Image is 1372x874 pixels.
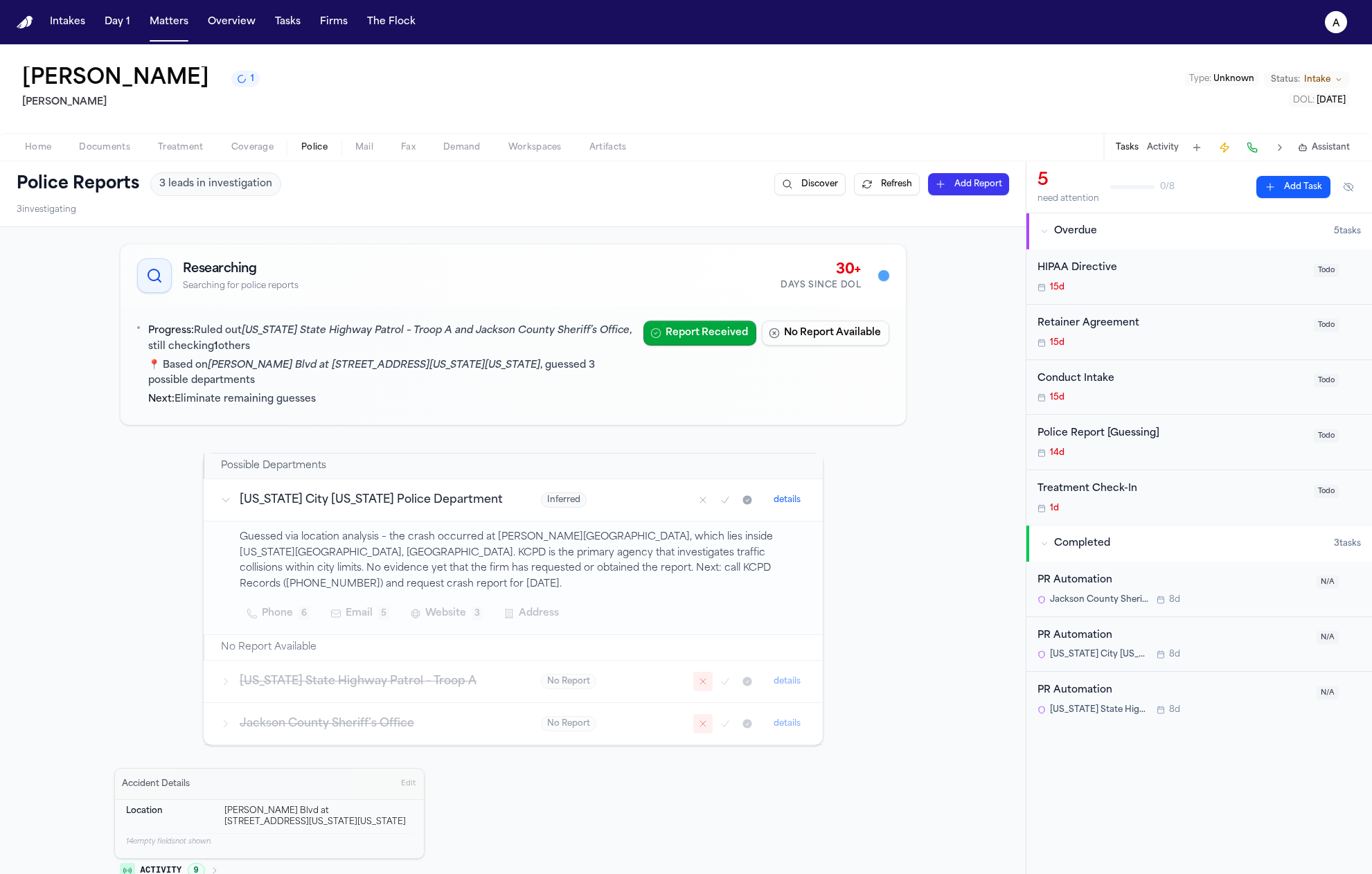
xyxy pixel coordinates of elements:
span: Todo [1314,485,1339,498]
span: N/A [1317,576,1339,589]
button: Tasks [1116,142,1139,153]
button: Mark as no report [693,490,713,510]
span: 8d [1169,704,1180,715]
p: Eliminate remaining guesses [148,392,632,408]
span: 3 investigating [17,204,76,215]
button: Edit matter name [22,66,209,91]
button: Assistant [1298,142,1350,153]
a: Intakes [44,10,91,35]
div: [PERSON_NAME] Blvd at [STREET_ADDRESS][US_STATE][US_STATE] [224,805,413,828]
h3: Jackson County Sheriff’s Office [240,715,508,732]
button: details [768,673,806,690]
button: Matters [144,10,194,35]
span: Workspaces [508,142,562,153]
div: Open task: Conduct Intake [1026,360,1372,416]
span: No Report [541,674,596,689]
strong: Progress: [148,325,194,336]
h2: No Report Available [221,641,317,654]
span: Treatment [158,142,204,153]
span: Home [25,142,51,153]
button: Report Received [643,321,756,346]
p: Searching for police reports [183,280,299,292]
button: Overdue5tasks [1026,213,1372,249]
span: Todo [1314,374,1339,387]
h3: [US_STATE] State Highway Patrol – Troop A [240,673,508,690]
div: need attention [1037,193,1099,204]
span: 14d [1050,447,1064,458]
div: HIPAA Directive [1037,260,1306,276]
button: Overview [202,10,261,35]
button: Phone6 [240,601,318,626]
button: Hide completed tasks (⌘⇧H) [1336,176,1361,198]
div: Open task: PR Automation [1026,672,1372,726]
span: Status: [1271,74,1300,85]
span: Intake [1304,74,1330,85]
span: Demand [443,142,481,153]
button: Tasks [269,10,306,35]
button: Mark as no report [693,714,713,733]
span: Unknown [1213,75,1254,83]
h1: [PERSON_NAME] [22,66,209,91]
span: Assistant [1312,142,1350,153]
span: Todo [1314,264,1339,277]
span: Mail [355,142,373,153]
div: Open task: Treatment Check-In [1026,470,1372,525]
span: Overdue [1054,224,1097,238]
span: 8d [1169,649,1180,660]
text: a [1333,19,1340,28]
span: 3 task s [1334,538,1361,549]
em: [US_STATE] State Highway Patrol – Troop A and Jackson County Sheriff’s Office [242,325,630,336]
p: 📍 Based on , guessed 3 possible departments [148,358,632,390]
div: Days Since DOL [781,280,861,291]
span: Type : [1189,75,1211,83]
span: Inferred [541,492,587,508]
span: Address [519,605,559,622]
a: The Flock [362,10,421,35]
h3: Accident Details [119,778,193,790]
div: 30+ [781,260,861,280]
h2: Researching [183,260,299,279]
button: No Report Available [762,321,889,346]
button: Edit DOL: 2021-08-04 [1289,93,1350,107]
span: 0 / 8 [1160,181,1175,193]
button: details [768,492,806,508]
dt: Location [126,805,216,828]
span: 1 [251,73,254,84]
div: PR Automation [1037,628,1308,644]
button: Mark as received [738,490,757,510]
div: 5 [1037,170,1099,192]
span: 5 [378,607,389,621]
span: Website [425,605,466,622]
span: 15d [1050,282,1064,293]
span: 6 [299,607,310,621]
button: Refresh [854,173,920,195]
span: 3 leads in investigation [159,177,272,191]
div: Open task: PR Automation [1026,617,1372,672]
span: Police [301,142,328,153]
a: Day 1 [99,10,136,35]
span: [US_STATE] State Highway Patrol – Troop A [1050,704,1148,715]
button: Add Report [928,173,1009,195]
div: Open task: Police Report [Guessing] [1026,415,1372,470]
span: Jackson County Sheriff’s Office [1050,594,1148,605]
span: Coverage [231,142,274,153]
h2: [PERSON_NAME] [22,94,260,111]
button: Address [497,601,567,626]
div: Police Report [Guessing] [1037,426,1306,442]
span: Documents [79,142,130,153]
span: 8d [1169,594,1180,605]
button: 1 active task [231,71,260,87]
span: DOL : [1293,96,1315,105]
button: Completed3tasks [1026,526,1372,562]
img: Finch Logo [17,16,33,29]
span: [DATE] [1317,96,1346,105]
button: Mark as received [738,672,757,691]
button: Mark as confirmed [715,672,735,691]
span: 15d [1050,392,1064,403]
span: Todo [1314,429,1339,443]
h2: Possible Departments [221,459,326,473]
p: Ruled out , still checking others [148,323,632,355]
span: 15d [1050,337,1064,348]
